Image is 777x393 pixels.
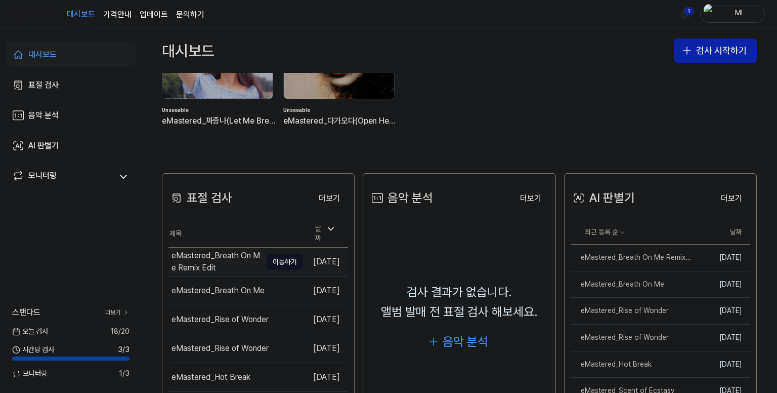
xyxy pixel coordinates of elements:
[162,106,275,114] div: Unseeable
[571,188,635,208] div: AI 판별기
[28,49,57,61] div: 대시보드
[571,333,669,343] div: eMastered_Rise of Wonder
[369,188,433,208] div: 음악 분석
[679,8,691,20] img: 알림
[571,253,692,263] div: eMastered_Breath On Me Remix Edit
[512,187,549,209] a: 더보기
[105,308,129,317] a: 더보기
[171,371,250,383] div: eMastered_Hot Break
[571,245,692,271] a: eMastered_Breath On Me Remix Edit
[28,79,59,91] div: 표절 검사
[283,106,397,114] div: Unseeable
[303,276,348,305] td: [DATE]
[692,220,750,245] th: 날짜
[162,38,214,63] div: 대시보드
[381,283,538,322] div: 검사 결과가 없습니다. 앨범 발매 전 표절 검사 해보세요.
[571,271,692,298] a: eMastered_Breath On Me
[311,188,348,209] button: 더보기
[6,103,136,128] a: 음악 분석
[692,271,750,298] td: [DATE]
[684,7,694,15] div: 1
[28,170,57,184] div: 모니터링
[6,134,136,158] a: AI 판별기
[12,306,40,319] span: 스탠다드
[171,342,269,355] div: eMastered_Rise of Wonder
[420,330,498,354] button: 음악 분석
[110,327,129,337] span: 18 / 20
[677,6,693,22] button: 알림1
[6,43,136,67] a: 대시보드
[67,1,95,28] a: 대시보드
[713,188,750,209] button: 더보기
[168,188,232,208] div: 표절 검사
[171,250,262,274] div: eMastered_Breath On Me Remix Edit
[162,114,275,128] div: eMastered_짜증나(Let Me Breathe)
[571,360,652,370] div: eMastered_Hot Break
[12,170,113,184] a: 모니터링
[692,245,750,271] td: [DATE]
[692,298,750,325] td: [DATE]
[28,109,59,122] div: 음악 분석
[443,332,488,351] div: 음악 분석
[571,351,692,378] a: eMastered_Hot Break
[119,369,129,379] span: 1 / 3
[303,334,348,363] td: [DATE]
[28,140,59,152] div: AI 판별기
[571,298,692,324] a: eMastered_Rise of Wonder
[267,254,303,270] button: 이동하기
[168,220,303,248] th: 제목
[719,8,758,19] div: Ml
[700,6,765,23] button: profileMl
[311,187,348,209] a: 더보기
[12,369,47,379] span: 모니터링
[512,188,549,209] button: 더보기
[118,345,129,355] span: 3 / 3
[140,9,168,21] a: 업데이트
[303,305,348,334] td: [DATE]
[713,187,750,209] a: 더보기
[674,38,757,63] button: 검사 시작하기
[171,285,265,297] div: eMastered_Breath On Me
[571,306,669,316] div: eMastered_Rise of Wonder
[303,247,348,276] td: [DATE]
[571,325,692,351] a: eMastered_Rise of Wonder
[176,9,204,21] a: 문의하기
[12,327,48,337] span: 오늘 검사
[303,363,348,391] td: [DATE]
[704,4,716,24] img: profile
[171,313,269,326] div: eMastered_Rise of Wonder
[692,325,750,351] td: [DATE]
[692,351,750,378] td: [DATE]
[283,114,397,128] div: eMastered_다가오다(Open Heart)
[12,345,54,355] span: 시간당 검사
[103,9,132,21] button: 가격안내
[6,73,136,97] a: 표절 검사
[571,280,664,290] div: eMastered_Breath On Me
[311,221,340,247] div: 날짜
